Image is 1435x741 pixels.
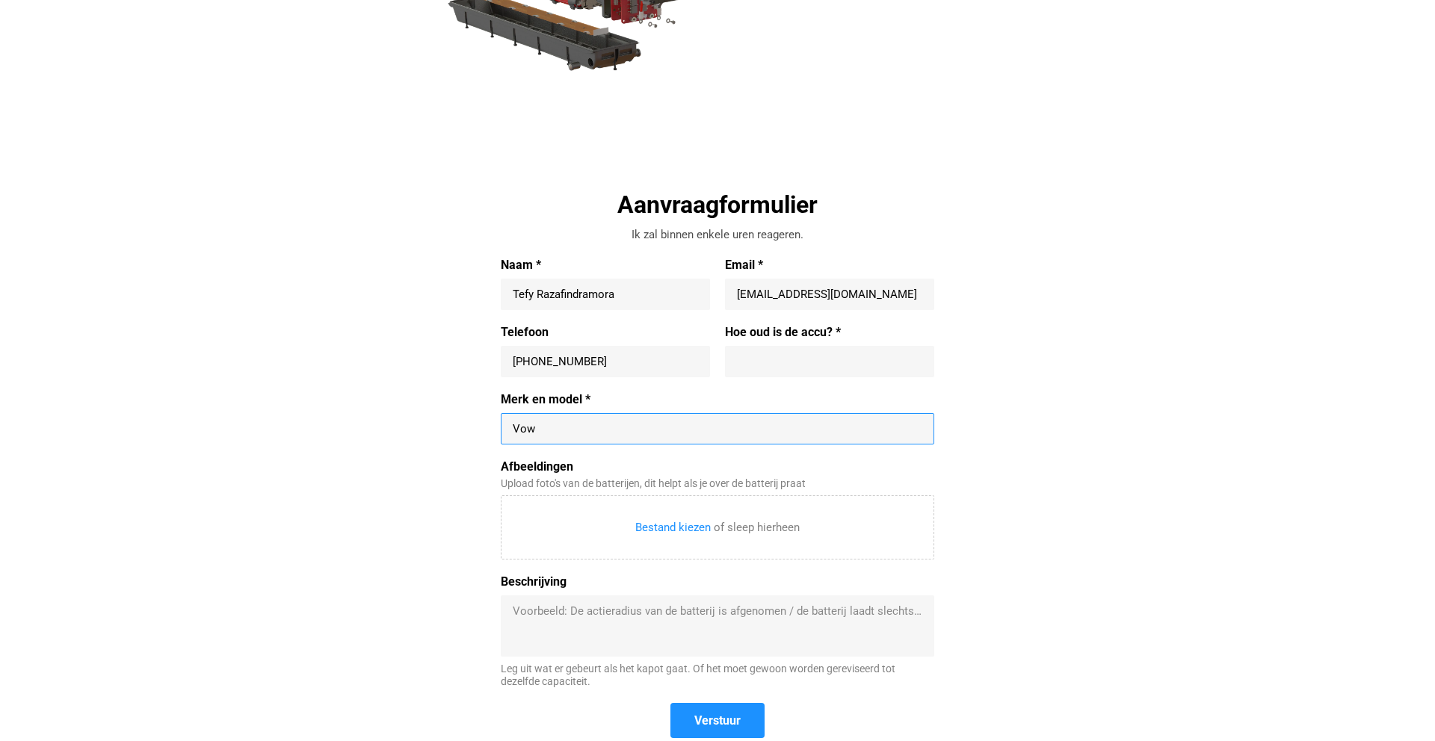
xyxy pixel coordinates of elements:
label: Merk en model * [501,392,934,407]
input: Merk en model * [513,421,922,436]
div: Aanvraagformulier [501,189,934,220]
label: Telefoon [501,325,710,340]
button: Verstuur [670,703,765,738]
input: Email * [737,287,922,302]
label: Hoe oud is de accu? * [725,325,934,340]
div: Ik zal binnen enkele uren reageren. [501,227,934,243]
label: Beschrijving [501,574,934,589]
input: Naam * [513,287,698,302]
span: Verstuur [694,713,741,728]
div: Leg uit wat er gebeurt als het kapot gaat. Of het moet gewoon worden gereviseerd tot dezelfde cap... [501,663,934,688]
label: Email * [725,258,934,273]
label: Afbeeldingen [501,459,934,474]
div: Upload foto's van de batterijen, dit helpt als je over de batterij praat [501,477,934,490]
input: +31 647493275 [513,354,698,369]
label: Naam * [501,258,710,273]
